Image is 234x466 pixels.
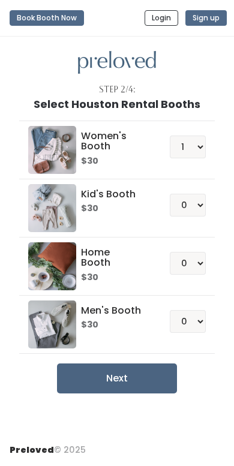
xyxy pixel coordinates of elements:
h5: Women's Booth [81,131,141,152]
button: Book Booth Now [10,10,84,26]
span: Preloved [10,444,54,456]
button: Login [145,10,178,26]
a: Book Booth Now [10,5,84,31]
h5: Kid's Booth [81,189,141,200]
h6: $30 [81,157,141,166]
button: Next [57,363,177,393]
img: preloved logo [28,126,76,174]
img: preloved logo [28,184,76,232]
h5: Home Booth [81,247,141,268]
img: preloved logo [78,51,156,74]
h5: Men's Booth [81,305,141,316]
img: preloved logo [28,242,76,290]
div: © 2025 [10,434,86,456]
div: Step 2/4: [99,83,136,96]
h6: $30 [81,204,141,214]
h6: $30 [81,273,141,282]
button: Sign up [185,10,227,26]
h1: Select Houston Rental Booths [34,98,200,110]
h6: $30 [81,320,141,330]
img: preloved logo [28,300,76,348]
